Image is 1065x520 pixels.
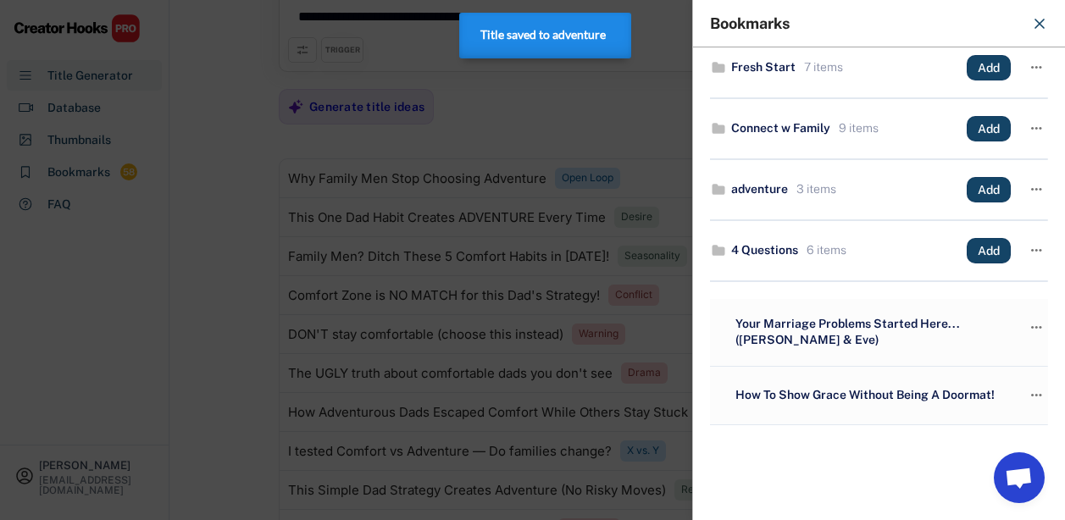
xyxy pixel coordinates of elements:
a: Open chat [994,452,1045,503]
div: 6 items [802,242,846,259]
div: 9 items [835,120,879,137]
button:  [1028,239,1045,263]
div: 4 Questions [731,242,798,259]
button: Add [967,55,1011,80]
div: Bookmarks [710,16,1021,31]
button:  [1028,117,1045,141]
text:  [1031,386,1042,404]
div: How To Show Grace Without Being A Doormat! [731,387,1011,404]
button: Add [967,177,1011,202]
text:  [1031,318,1042,336]
div: Connect w Family [731,120,830,137]
button:  [1028,178,1045,202]
text:  [1031,180,1042,198]
text:  [1031,58,1042,76]
text:  [1031,119,1042,137]
div: Your Marriage Problems Started Here... ([PERSON_NAME] & Eve) [731,316,1011,349]
button:  [1028,316,1045,340]
div: 3 items [792,181,836,198]
div: Fresh Start [731,59,796,76]
button:  [1028,384,1045,407]
button: Add [967,116,1011,141]
div: 7 items [800,59,843,76]
strong: Title saved to adventure [480,28,606,41]
div: adventure [731,181,788,198]
text:  [1031,241,1042,259]
button:  [1028,56,1045,80]
button: Add [967,238,1011,263]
